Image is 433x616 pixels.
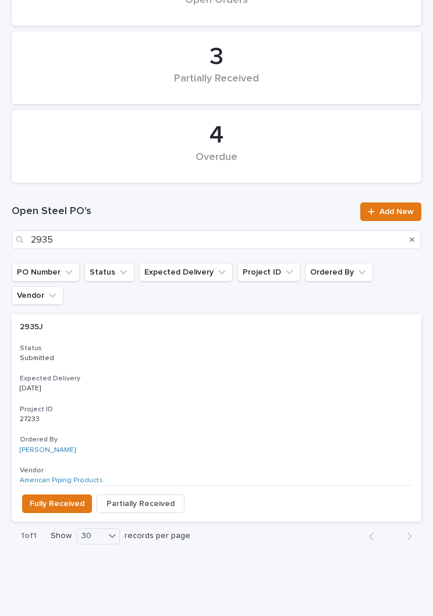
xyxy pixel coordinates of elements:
p: 27233 [20,413,42,423]
p: Show [51,531,72,541]
button: Vendor [12,286,63,305]
div: 3 [31,42,402,72]
input: Search [12,230,421,249]
p: 1 of 1 [12,522,46,550]
span: Fully Received [30,497,84,511]
a: 2935J2935J StatusSubmittedExpected Delivery[DATE]Project ID2723327233 Ordered By[PERSON_NAME] Ven... [12,314,421,522]
button: Back [360,531,391,542]
a: Add New [360,202,421,221]
div: Partially Received [31,73,402,97]
h1: Open Steel PO's [12,205,353,219]
button: Project ID [237,263,300,282]
div: 30 [77,529,105,543]
div: Overdue [31,151,402,176]
span: Partially Received [107,497,175,511]
h3: Ordered By [20,435,413,444]
h3: Expected Delivery [20,374,413,383]
button: Status [84,263,134,282]
p: Submitted [20,354,117,362]
h3: Status [20,344,413,353]
p: [DATE] [20,384,117,393]
p: records per page [125,531,190,541]
p: 2935J [20,320,45,332]
span: Add New [379,208,414,216]
button: Fully Received [22,494,92,513]
button: Ordered By [305,263,373,282]
button: Next [391,531,421,542]
button: Partially Received [97,494,184,513]
div: 4 [31,121,402,150]
button: PO Number [12,263,80,282]
a: [PERSON_NAME] [20,446,76,454]
h3: Project ID [20,405,413,414]
h3: Vendor [20,466,413,475]
a: American Piping Products [20,476,103,485]
button: Expected Delivery [139,263,233,282]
